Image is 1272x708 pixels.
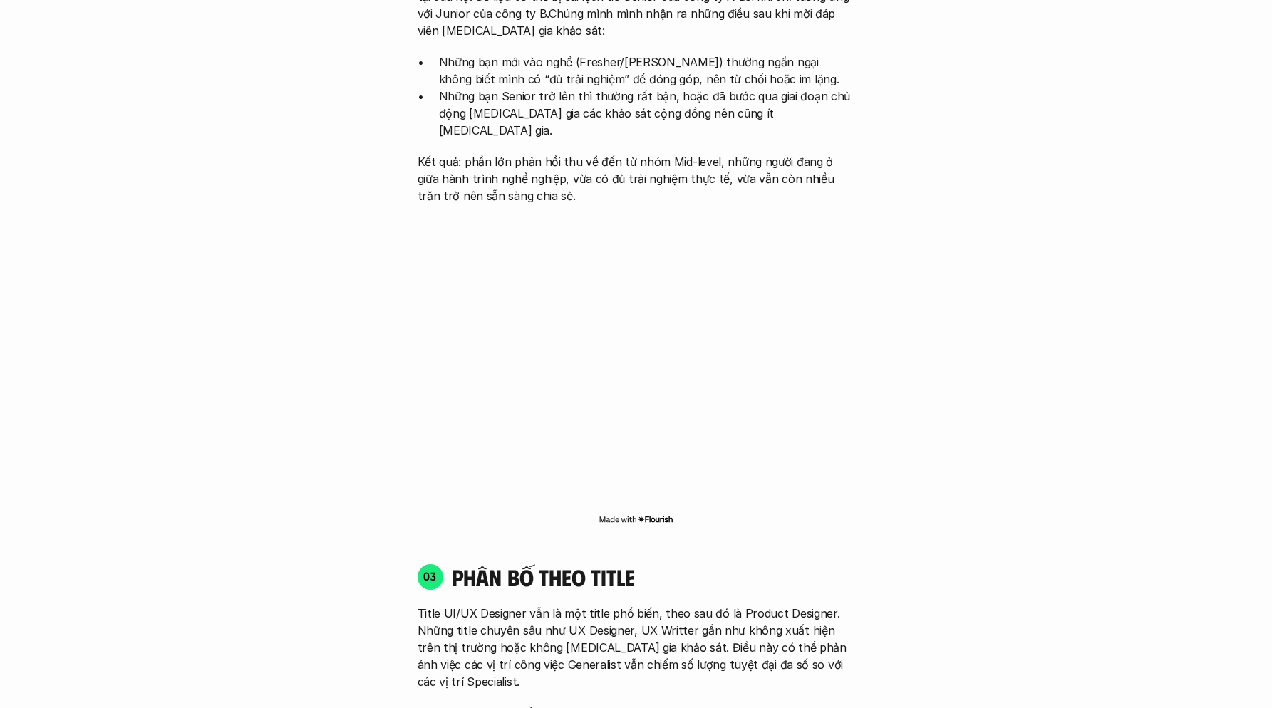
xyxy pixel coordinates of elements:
p: Kết quả: phần lớn phản hồi thu về đến từ nhóm Mid-level, những người đang ở giữa hành trình nghề ... [418,153,855,204]
p: Những bạn Senior trở lên thì thường rất bận, hoặc đã bước qua giai đoạn chủ động [MEDICAL_DATA] g... [439,88,855,139]
img: Made with Flourish [599,514,673,525]
iframe: Interactive or visual content [405,212,868,511]
h4: phân bố theo title [452,563,855,590]
p: 03 [423,571,437,582]
p: Những bạn mới vào nghề (Fresher/[PERSON_NAME]) thường ngần ngại không biết mình có “đủ trải nghiệ... [439,53,855,88]
p: Title UI/UX Designer vẫn là một title phổ biến, theo sau đó là Product Designer. Những title chuy... [418,605,855,690]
